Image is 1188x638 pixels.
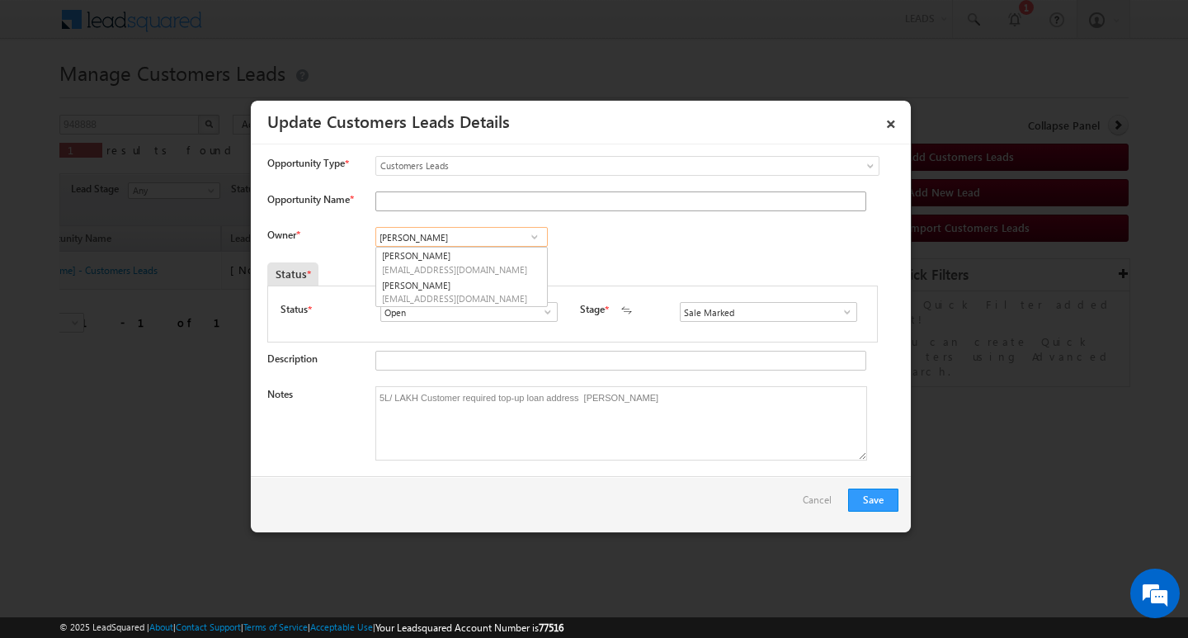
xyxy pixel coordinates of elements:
[59,620,563,636] span: © 2025 LeadSquared | | | | |
[267,229,299,241] label: Owner
[271,8,310,48] div: Minimize live chat window
[149,621,173,632] a: About
[28,87,69,108] img: d_60004797649_company_0_60004797649
[832,304,853,320] a: Show All Items
[680,302,857,322] input: Type to Search
[539,621,563,634] span: 77516
[376,248,547,277] a: [PERSON_NAME]
[380,302,558,322] input: Type to Search
[267,193,353,206] label: Opportunity Name
[267,109,510,132] a: Update Customers Leads Details
[524,229,544,245] a: Show All Items
[375,621,563,634] span: Your Leadsquared Account Number is
[848,489,898,512] button: Save
[382,292,530,305] span: [EMAIL_ADDRESS][DOMAIN_NAME]
[267,262,318,286] div: Status
[382,263,530,276] span: [EMAIL_ADDRESS][DOMAIN_NAME]
[877,106,905,135] a: ×
[21,153,301,494] textarea: Type your message and hit 'Enter'
[267,156,345,171] span: Opportunity Type
[310,621,373,632] a: Acceptable Use
[267,352,318,365] label: Description
[375,156,879,176] a: Customers Leads
[375,227,548,247] input: Type to Search
[533,304,554,320] a: Show All Items
[280,302,308,317] label: Status
[376,277,547,307] a: [PERSON_NAME]
[86,87,277,108] div: Chat with us now
[224,508,299,531] em: Start Chat
[176,621,241,632] a: Contact Support
[267,388,293,400] label: Notes
[376,158,812,173] span: Customers Leads
[803,489,840,520] a: Cancel
[243,621,308,632] a: Terms of Service
[580,302,605,317] label: Stage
